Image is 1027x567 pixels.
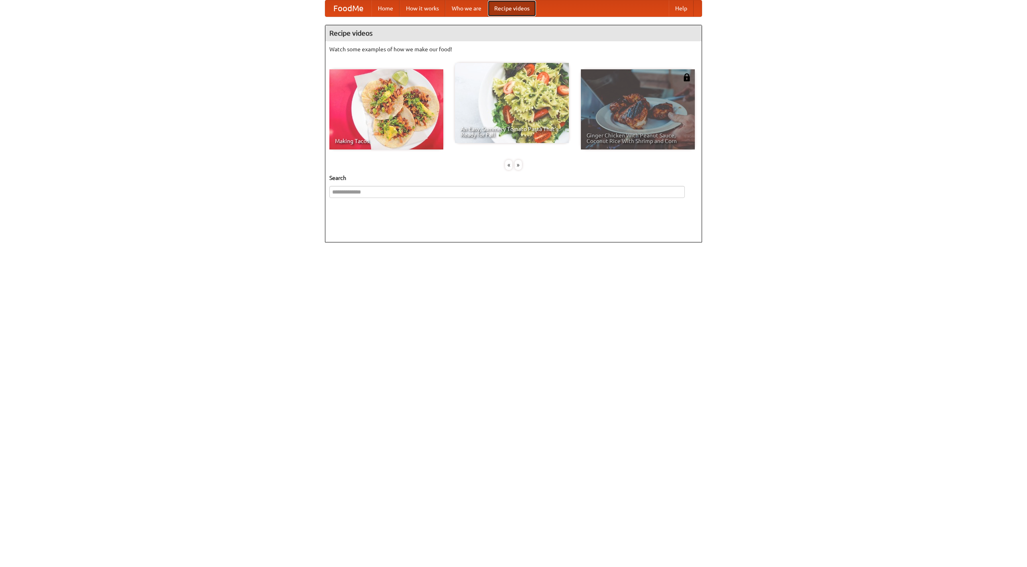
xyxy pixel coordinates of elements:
a: FoodMe [325,0,371,16]
a: An Easy, Summery Tomato Pasta That's Ready for Fall [455,63,569,143]
a: Recipe videos [488,0,536,16]
a: Help [669,0,694,16]
div: » [515,160,522,170]
a: Making Tacos [329,69,443,149]
span: Making Tacos [335,138,438,144]
h4: Recipe videos [325,25,702,41]
img: 483408.png [683,73,691,81]
div: « [505,160,512,170]
a: How it works [400,0,445,16]
span: An Easy, Summery Tomato Pasta That's Ready for Fall [461,126,563,137]
a: Home [371,0,400,16]
a: Who we are [445,0,488,16]
p: Watch some examples of how we make our food! [329,45,698,53]
h5: Search [329,174,698,182]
